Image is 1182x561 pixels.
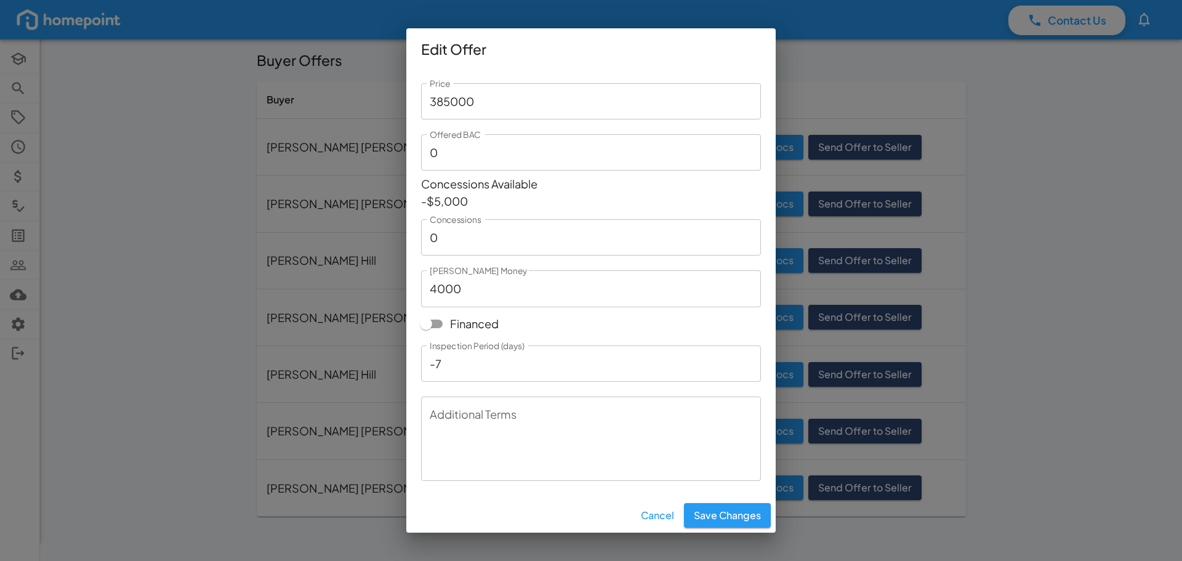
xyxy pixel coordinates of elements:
span: Financed [450,315,499,332]
label: Inspection Period (days) [430,340,525,352]
label: Offered BAC [430,129,481,141]
label: [PERSON_NAME] Money [430,265,527,277]
p: Concessions Available [421,176,761,192]
label: Concessions [430,214,481,226]
label: Price [430,78,450,90]
p: -$5,000 [421,193,761,209]
button: Cancel [636,503,679,528]
button: Save Changes [684,503,771,528]
h2: Edit Offer [406,28,776,71]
